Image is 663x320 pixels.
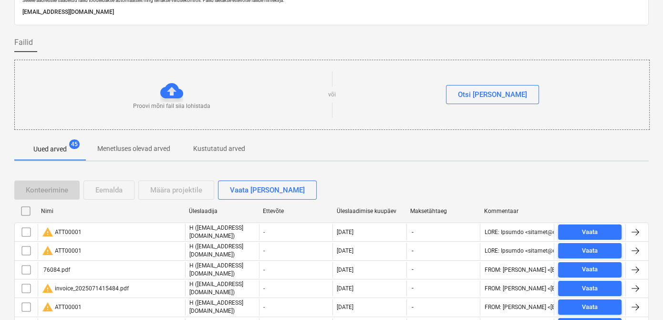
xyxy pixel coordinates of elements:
[558,262,622,277] button: Vaata
[42,301,53,313] span: warning
[33,144,67,154] p: Uued arved
[558,243,622,258] button: Vaata
[69,139,80,149] span: 45
[189,299,255,315] p: H ([EMAIL_ADDRESS][DOMAIN_NAME])
[42,283,53,294] span: warning
[42,226,82,238] div: ATT00001
[189,208,255,214] div: Üleslaadija
[259,224,333,240] div: -
[411,247,414,255] span: -
[337,304,353,310] div: [DATE]
[337,267,353,273] div: [DATE]
[411,266,414,274] span: -
[263,208,329,214] div: Ettevõte
[259,262,333,278] div: -
[582,227,598,238] div: Vaata
[582,283,598,294] div: Vaata
[558,299,622,315] button: Vaata
[558,281,622,296] button: Vaata
[42,245,82,256] div: ATT00001
[582,245,598,256] div: Vaata
[189,262,255,278] p: H ([EMAIL_ADDRESS][DOMAIN_NAME])
[42,267,70,273] div: 76084.pdf
[189,224,255,240] p: H ([EMAIL_ADDRESS][DOMAIN_NAME])
[411,303,414,311] span: -
[42,301,82,313] div: ATT00001
[458,88,527,101] div: Otsi [PERSON_NAME]
[97,144,170,154] p: Menetluses olevad arved
[42,245,53,256] span: warning
[337,285,353,292] div: [DATE]
[14,60,650,130] div: Proovi mõni fail siia lohistadavõiOtsi [PERSON_NAME]
[410,208,477,214] div: Maksetähtaeg
[42,226,53,238] span: warning
[259,243,333,259] div: -
[42,283,129,294] div: invoice_2025071415484.pdf
[14,37,33,48] span: Failid
[189,280,255,297] p: H ([EMAIL_ADDRESS][DOMAIN_NAME])
[193,144,245,154] p: Kustutatud arved
[22,7,641,17] p: [EMAIL_ADDRESS][DOMAIN_NAME]
[337,247,353,254] div: [DATE]
[337,229,353,235] div: [DATE]
[189,243,255,259] p: H ([EMAIL_ADDRESS][DOMAIN_NAME])
[336,208,403,214] div: Üleslaadimise kuupäev
[230,184,305,196] div: Vaata [PERSON_NAME]
[582,264,598,275] div: Vaata
[218,181,317,200] button: Vaata [PERSON_NAME]
[558,224,622,240] button: Vaata
[259,299,333,315] div: -
[133,102,210,110] p: Proovi mõni fail siia lohistada
[41,208,181,214] div: Nimi
[328,91,336,99] p: või
[259,280,333,297] div: -
[411,284,414,292] span: -
[446,85,539,104] button: Otsi [PERSON_NAME]
[484,208,550,214] div: Kommentaar
[582,302,598,313] div: Vaata
[411,228,414,236] span: -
